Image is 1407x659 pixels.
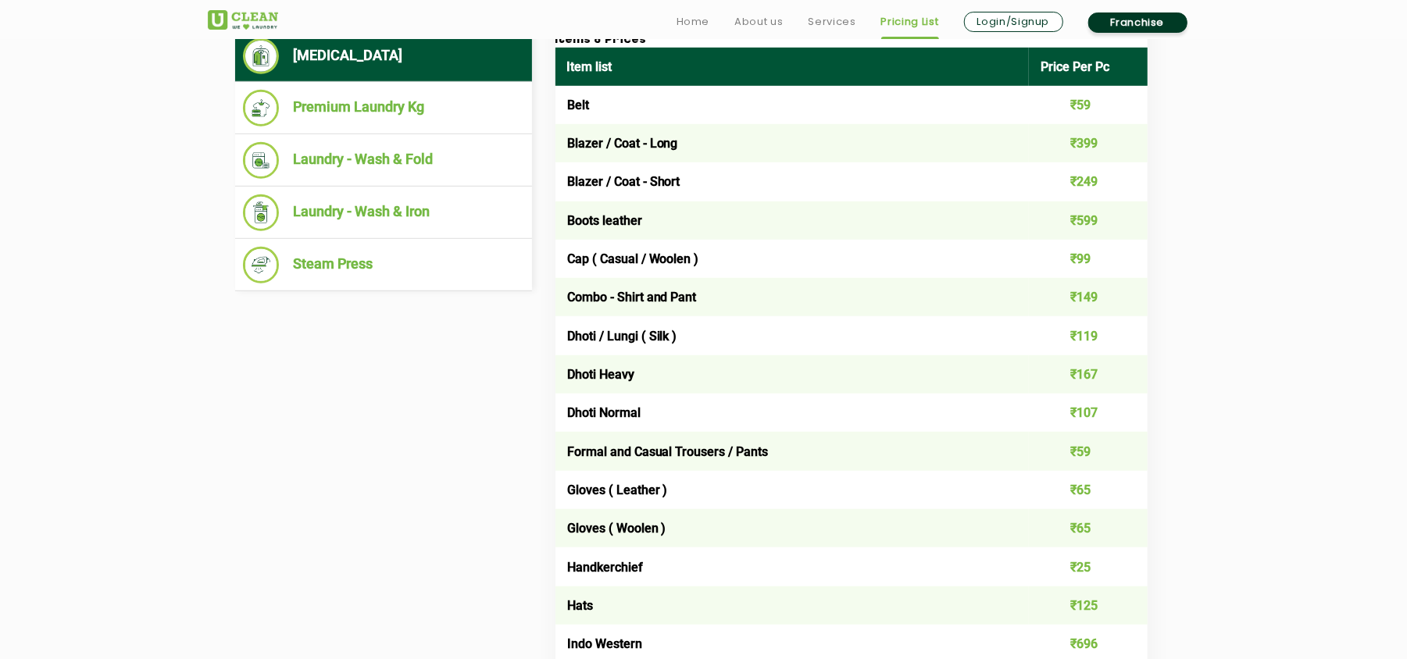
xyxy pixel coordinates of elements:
[1029,48,1148,86] th: Price Per Pc
[677,12,710,31] a: Home
[555,162,1030,201] td: Blazer / Coat - Short
[1029,278,1148,316] td: ₹149
[555,240,1030,278] td: Cap ( Casual / Woolen )
[964,12,1063,32] a: Login/Signup
[555,394,1030,432] td: Dhoti Normal
[555,201,1030,240] td: Boots leather
[1029,509,1148,547] td: ₹65
[555,547,1030,586] td: Handkerchief
[555,316,1030,354] td: Dhoti / Lungi ( Silk )
[555,86,1030,124] td: Belt
[1029,355,1148,394] td: ₹167
[243,90,524,126] li: Premium Laundry Kg
[555,278,1030,316] td: Combo - Shirt and Pant
[1029,240,1148,278] td: ₹99
[1029,432,1148,470] td: ₹59
[1029,201,1148,240] td: ₹599
[555,124,1030,162] td: Blazer / Coat - Long
[555,471,1030,509] td: Gloves ( Leather )
[1029,586,1148,625] td: ₹125
[555,48,1030,86] th: Item list
[1029,394,1148,432] td: ₹107
[734,12,783,31] a: About us
[243,194,524,231] li: Laundry - Wash & Iron
[1029,124,1148,162] td: ₹399
[243,142,280,179] img: Laundry - Wash & Fold
[1029,471,1148,509] td: ₹65
[555,432,1030,470] td: Formal and Casual Trousers / Pants
[555,34,1148,48] h3: Items & Prices
[243,90,280,126] img: Premium Laundry Kg
[243,247,280,283] img: Steam Press
[1029,316,1148,354] td: ₹119
[243,247,524,283] li: Steam Press
[208,10,278,30] img: UClean Laundry and Dry Cleaning
[243,38,524,74] li: [MEDICAL_DATA]
[808,12,855,31] a: Services
[1029,162,1148,201] td: ₹249
[243,194,280,231] img: Laundry - Wash & Iron
[1029,86,1148,124] td: ₹59
[555,509,1030,547] td: Gloves ( Woolen )
[1088,12,1187,33] a: Franchise
[881,12,939,31] a: Pricing List
[555,355,1030,394] td: Dhoti Heavy
[1029,547,1148,586] td: ₹25
[243,142,524,179] li: Laundry - Wash & Fold
[555,586,1030,625] td: Hats
[243,38,280,74] img: Dry Cleaning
